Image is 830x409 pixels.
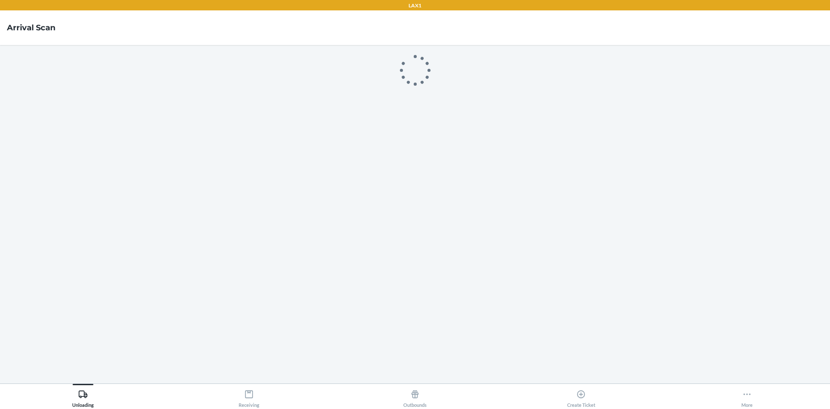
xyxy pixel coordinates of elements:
button: Outbounds [332,384,498,408]
button: More [664,384,830,408]
div: Outbounds [403,386,427,408]
div: Unloading [72,386,94,408]
div: Receiving [239,386,259,408]
button: Create Ticket [498,384,664,408]
div: More [741,386,753,408]
button: Receiving [166,384,332,408]
div: Create Ticket [567,386,595,408]
h4: Arrival Scan [7,22,55,33]
p: LAX1 [409,2,421,10]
